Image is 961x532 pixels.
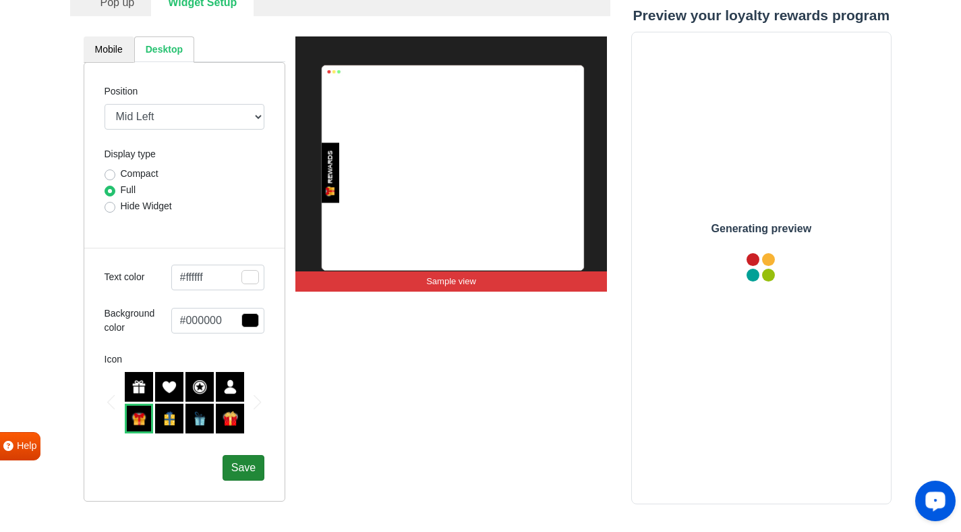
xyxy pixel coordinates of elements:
[105,147,156,161] label: Display type
[327,151,335,184] div: REWARDS
[134,36,194,63] a: Desktop
[631,7,892,24] h3: Preview your loyalty rewards program
[105,270,171,284] label: Text color
[121,199,172,213] label: Hide Widget
[108,395,115,410] div: Previous slide
[231,462,256,473] span: Save
[904,475,961,532] iframe: LiveChat chat widget
[17,439,37,454] span: Help
[324,186,335,196] img: 05-widget-icon.png
[105,352,122,367] label: Icon
[295,36,607,292] img: widget_preview_desktop.79b2d859.webp
[295,271,607,292] p: Sample view
[105,84,138,99] label: Position
[121,167,158,181] label: Compact
[632,221,891,237] p: Generating preview
[105,307,171,335] label: Background color
[121,183,136,197] label: Full
[84,36,134,63] a: Mobile
[254,395,261,410] div: Next slide
[223,455,264,481] button: Save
